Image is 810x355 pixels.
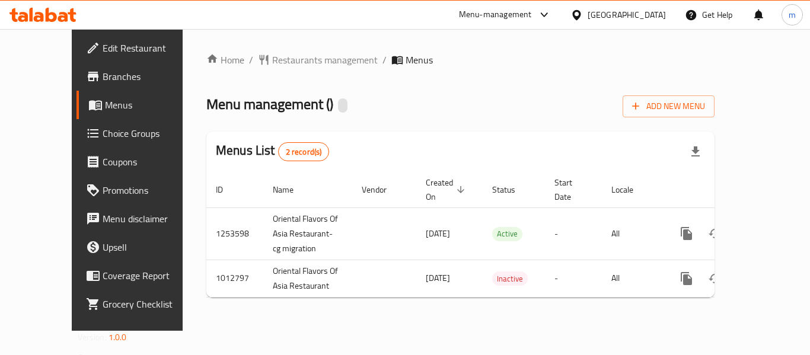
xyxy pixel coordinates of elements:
a: Coupons [76,148,207,176]
table: enhanced table [206,172,796,298]
td: 1012797 [206,260,263,297]
a: Upsell [76,233,207,261]
td: All [602,207,663,260]
button: more [672,264,701,293]
nav: breadcrumb [206,53,715,67]
span: m [789,8,796,21]
a: Menu disclaimer [76,204,207,233]
button: Add New Menu [623,95,715,117]
span: Vendor [362,183,402,197]
button: Change Status [701,219,729,248]
div: Menu-management [459,8,532,22]
span: Choice Groups [103,126,197,140]
span: Start Date [554,175,588,204]
li: / [382,53,387,67]
a: Coverage Report [76,261,207,290]
span: Add New Menu [632,99,705,114]
span: Restaurants management [272,53,378,67]
div: Export file [681,137,710,166]
span: 1.0.0 [109,330,127,345]
button: more [672,219,701,248]
div: Total records count [278,142,330,161]
span: Coverage Report [103,268,197,283]
a: Promotions [76,176,207,204]
th: Actions [663,172,796,208]
div: [GEOGRAPHIC_DATA] [588,8,666,21]
a: Branches [76,62,207,91]
span: Menu management ( ) [206,91,333,117]
td: - [545,207,602,260]
span: Locale [611,183,649,197]
span: Active [492,227,522,241]
span: Coupons [103,155,197,169]
a: Menus [76,91,207,119]
a: Grocery Checklist [76,290,207,318]
button: Change Status [701,264,729,293]
span: Upsell [103,240,197,254]
span: [DATE] [426,270,450,286]
span: Promotions [103,183,197,197]
span: Menus [105,98,197,112]
a: Restaurants management [258,53,378,67]
span: Created On [426,175,468,204]
span: Inactive [492,272,528,286]
span: 2 record(s) [279,146,329,158]
a: Edit Restaurant [76,34,207,62]
span: Grocery Checklist [103,297,197,311]
span: Status [492,183,531,197]
td: Oriental Flavors Of Asia Restaurant-cg migration [263,207,352,260]
span: Branches [103,69,197,84]
span: Edit Restaurant [103,41,197,55]
a: Home [206,53,244,67]
span: Menu disclaimer [103,212,197,226]
span: Menus [406,53,433,67]
a: Choice Groups [76,119,207,148]
span: Version: [78,330,107,345]
h2: Menus List [216,142,329,161]
td: 1253598 [206,207,263,260]
span: ID [216,183,238,197]
td: All [602,260,663,297]
td: Oriental Flavors Of Asia Restaurant [263,260,352,297]
li: / [249,53,253,67]
span: [DATE] [426,226,450,241]
span: Name [273,183,309,197]
td: - [545,260,602,297]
